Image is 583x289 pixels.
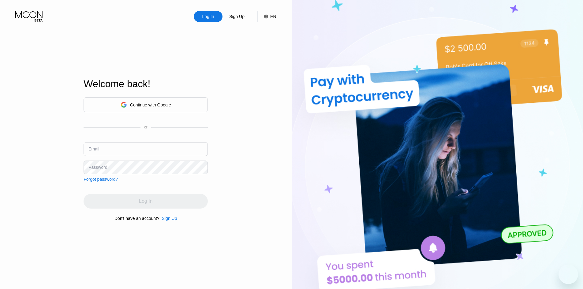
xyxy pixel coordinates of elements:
[84,177,118,182] div: Forgot password?
[114,216,159,221] div: Don't have an account?
[159,216,177,221] div: Sign Up
[257,11,276,22] div: EN
[202,13,215,20] div: Log In
[84,78,208,90] div: Welcome back!
[144,125,148,129] div: or
[559,265,578,284] iframe: Button to launch messaging window
[130,102,171,107] div: Continue with Google
[84,97,208,112] div: Continue with Google
[88,146,99,151] div: Email
[270,14,276,19] div: EN
[88,165,107,170] div: Password
[194,11,222,22] div: Log In
[222,11,251,22] div: Sign Up
[162,216,177,221] div: Sign Up
[229,13,245,20] div: Sign Up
